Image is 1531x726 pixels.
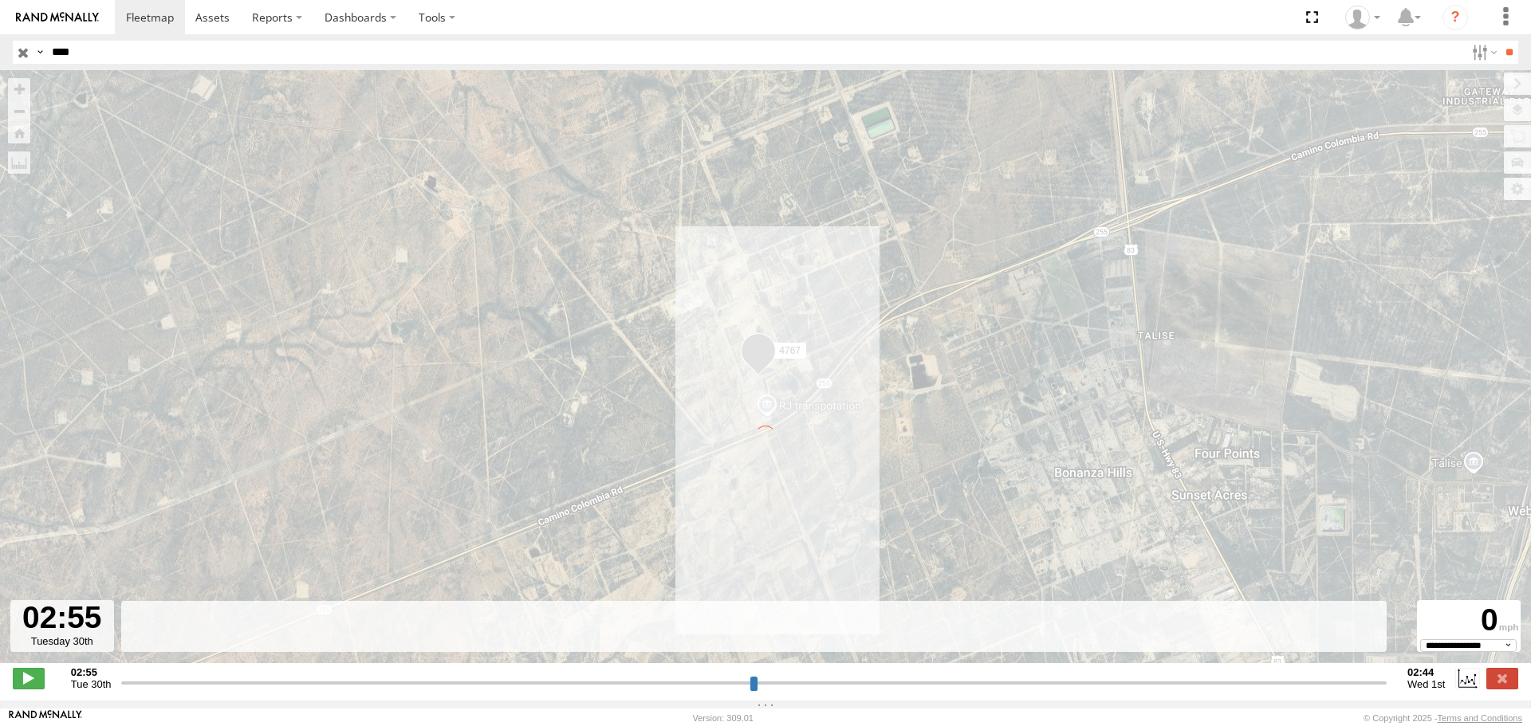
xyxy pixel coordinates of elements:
a: Terms and Conditions [1438,713,1522,723]
span: Tue 30th Sep 2025 [71,678,112,690]
i: ? [1442,5,1468,30]
span: Wed 1st Oct 2025 [1407,678,1445,690]
div: Version: 309.01 [693,713,754,723]
label: Play/Stop [13,668,45,689]
strong: 02:44 [1407,666,1445,678]
strong: 02:55 [71,666,112,678]
label: Close [1486,668,1518,689]
div: 0 [1419,602,1518,639]
div: © Copyright 2025 - [1364,713,1522,723]
div: Caseta Laredo TX [1340,6,1386,29]
img: rand-logo.svg [16,12,99,23]
a: Visit our Website [9,710,82,726]
label: Search Filter Options [1466,41,1500,64]
label: Search Query [33,41,46,64]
